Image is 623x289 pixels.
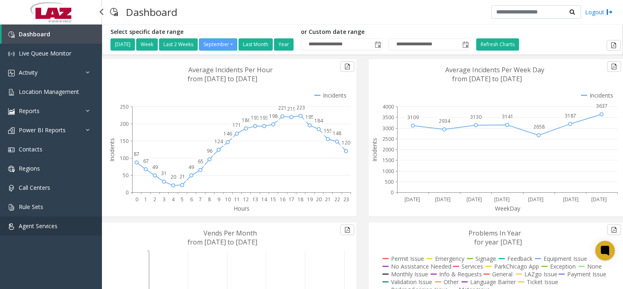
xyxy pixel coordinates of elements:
[188,65,273,74] text: Average Incidents Per Hour
[287,105,296,112] text: 219
[468,229,521,238] text: Problems In Year
[274,38,294,51] button: Year
[234,205,250,212] text: Hours
[606,8,613,16] img: logout
[122,2,181,22] h3: Dashboard
[217,196,220,203] text: 9
[8,166,15,172] img: 'icon'
[120,138,128,144] text: 150
[251,114,259,121] text: 193
[179,173,185,180] text: 21
[470,113,482,120] text: 3130
[452,74,522,83] text: from [DATE] to [DATE]
[120,103,128,110] text: 250
[305,113,314,120] text: 195
[333,130,341,137] text: 148
[439,118,451,124] text: 2934
[8,51,15,57] img: 'icon'
[243,196,249,203] text: 12
[108,138,116,162] text: Incidents
[19,69,38,76] span: Activity
[260,114,268,121] text: 193
[382,168,394,175] text: 1000
[528,196,543,203] text: [DATE]
[153,196,156,203] text: 2
[298,196,303,203] text: 18
[8,89,15,96] img: 'icon'
[591,196,607,203] text: [DATE]
[223,130,232,137] text: 146
[371,138,378,162] text: Incidents
[110,38,135,51] button: [DATE]
[382,146,394,153] text: 2000
[8,147,15,153] img: 'icon'
[585,8,613,16] a: Logout
[19,145,42,153] span: Contacts
[8,31,15,38] img: 'icon'
[307,196,313,203] text: 19
[340,61,354,72] button: Export to pdf
[289,196,294,203] text: 17
[533,123,545,130] text: 2658
[143,158,149,165] text: 67
[19,88,79,96] span: Location Management
[334,196,340,203] text: 22
[607,61,621,72] button: Export to pdf
[435,196,451,203] text: [DATE]
[476,38,519,51] button: Refresh Charts
[607,225,621,235] button: Export to pdf
[19,184,50,191] span: Call Centers
[461,39,470,50] span: Toggle popup
[382,125,394,132] text: 3000
[407,114,419,121] text: 3109
[126,189,128,196] text: 0
[296,104,305,111] text: 223
[19,203,43,211] span: Rule Sets
[342,139,350,146] text: 120
[502,113,513,120] text: 3141
[19,107,40,115] span: Reports
[445,65,544,74] text: Average Incidents Per Week Day
[239,38,273,51] button: Last Month
[404,196,420,203] text: [DATE]
[382,136,394,142] text: 2500
[382,103,394,110] text: 4000
[607,40,621,51] button: Export to pdf
[234,196,240,203] text: 11
[269,113,278,120] text: 198
[188,164,194,171] text: 49
[198,158,203,165] text: 65
[163,196,166,203] text: 3
[19,222,57,230] span: Agent Services
[252,196,258,203] text: 13
[325,196,331,203] text: 21
[314,117,323,124] text: 184
[382,114,394,121] text: 3500
[19,30,50,38] span: Dashboard
[382,157,394,164] text: 1500
[19,165,40,172] span: Regions
[144,196,147,203] text: 1
[203,229,257,238] text: Vends Per Month
[19,126,66,134] span: Power BI Reports
[123,172,128,179] text: 50
[152,164,158,171] text: 49
[110,2,118,22] img: pageIcon
[199,38,237,51] button: September
[495,205,521,212] text: WeekDay
[120,155,128,162] text: 100
[188,238,257,247] text: from [DATE] to [DATE]
[563,196,579,203] text: [DATE]
[161,170,167,177] text: 31
[8,204,15,211] img: 'icon'
[135,196,138,203] text: 0
[242,117,250,124] text: 186
[190,196,193,203] text: 6
[19,49,71,57] span: Live Queue Monitor
[301,29,470,36] h5: or Custom date range
[261,196,267,203] text: 14
[181,196,183,203] text: 5
[214,138,223,145] text: 124
[8,223,15,230] img: 'icon'
[278,104,287,111] text: 221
